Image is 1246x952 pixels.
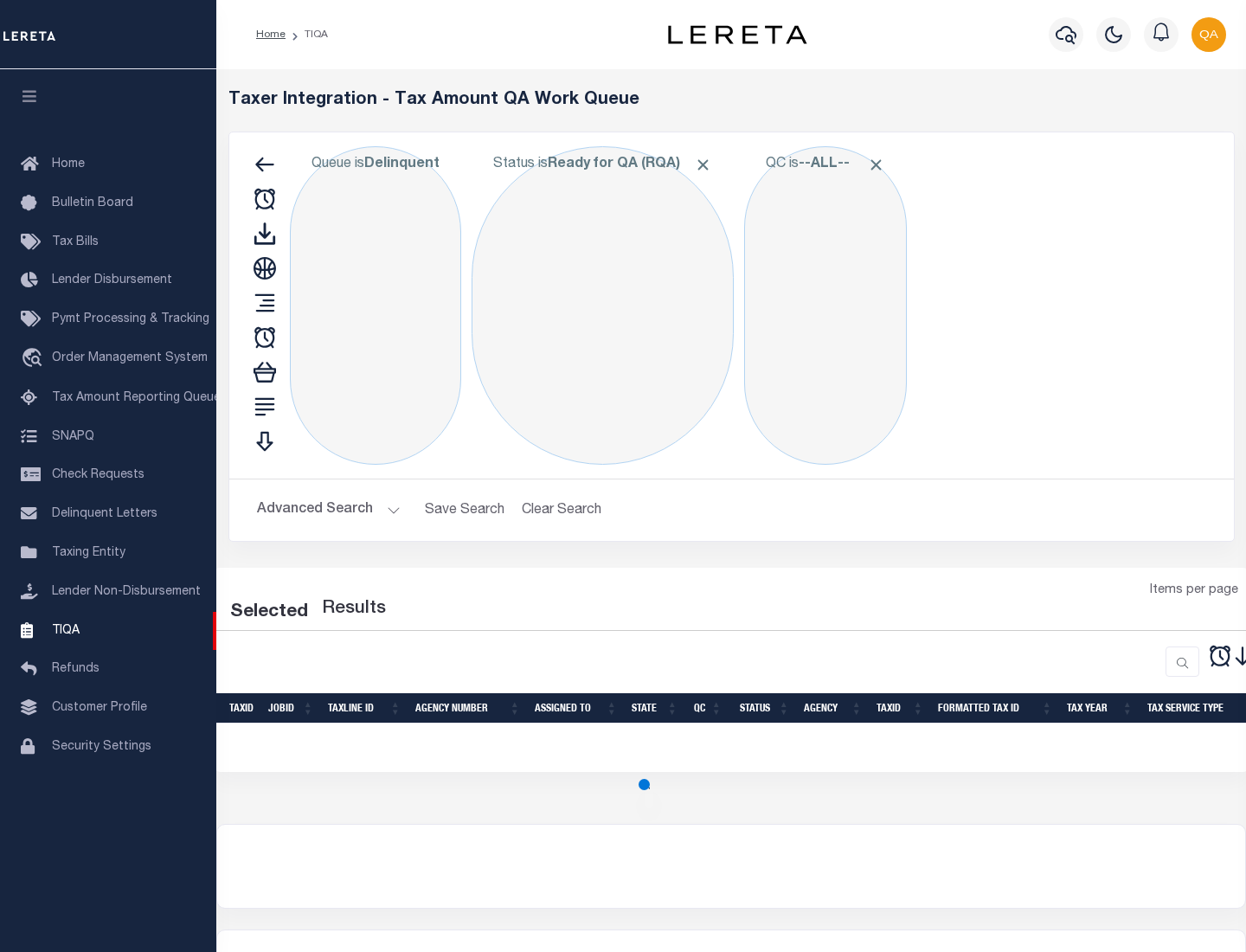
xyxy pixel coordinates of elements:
span: Click to Remove [867,156,885,174]
th: Formatted Tax ID [931,693,1060,724]
h5: Taxer Integration - Tax Amount QA Work Queue [228,90,1235,111]
th: Tax Year [1060,693,1140,724]
th: TaxID [222,693,261,724]
div: Click to Edit [472,146,734,465]
b: Ready for QA (RQA) [548,158,712,171]
span: Click to Remove [694,156,712,174]
span: Pymt Processing & Tracking [52,313,209,325]
th: Agency Number [408,693,528,724]
th: JobID [261,693,321,724]
th: Assigned To [528,693,625,724]
th: Status [729,693,797,724]
span: Home [52,158,85,170]
th: QC [685,693,729,724]
button: Clear Search [515,493,609,527]
b: --ALL-- [799,158,850,171]
span: Refunds [52,663,100,675]
b: Delinquent [364,158,440,171]
span: Lender Disbursement [52,274,172,286]
span: Tax Bills [52,236,99,248]
th: Agency [797,693,870,724]
span: Check Requests [52,469,145,481]
span: Delinquent Letters [52,508,157,520]
label: Results [322,595,386,623]
span: Order Management System [52,352,208,364]
span: Taxing Entity [52,547,125,559]
button: Advanced Search [257,493,401,527]
div: Selected [230,599,308,627]
div: Click to Edit [290,146,461,465]
span: SNAPQ [52,430,94,442]
button: Save Search [414,493,515,527]
span: TIQA [52,624,80,636]
span: Tax Amount Reporting Queue [52,392,221,404]
img: logo-dark.svg [668,25,806,44]
a: Home [256,29,286,40]
th: TaxLine ID [321,693,408,724]
span: Lender Non-Disbursement [52,586,201,598]
span: Security Settings [52,741,151,753]
span: Customer Profile [52,702,147,714]
span: Items per page [1150,582,1238,601]
li: TIQA [286,27,328,42]
span: Bulletin Board [52,197,133,209]
div: Click to Edit [744,146,907,465]
th: State [625,693,685,724]
th: TaxID [870,693,931,724]
i: travel_explore [21,348,48,370]
img: svg+xml;base64,PHN2ZyB4bWxucz0iaHR0cDovL3d3dy53My5vcmcvMjAwMC9zdmciIHBvaW50ZXItZXZlbnRzPSJub25lIi... [1191,17,1226,52]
